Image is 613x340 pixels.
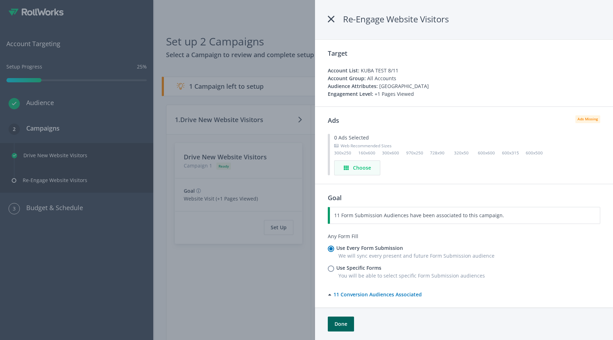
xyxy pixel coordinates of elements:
[353,164,371,172] h4: Choose
[328,232,600,240] p: Any Form Fill
[478,149,502,156] small: 600x600
[578,116,598,121] span: Ads Missing
[328,75,366,82] span: Account Group:
[336,264,381,271] b: Use Specific Forms
[358,149,382,156] small: 160x600
[334,212,504,219] span: 11 Form Submission Audiences have been associated to this campaign.
[328,290,429,302] button: 11 Conversion Audiences Associated
[338,272,485,279] span: You will be able to select specific Form Submission audiences
[334,160,380,175] button: Choose
[328,115,339,125] h3: Ads
[382,149,406,156] small: 300x600
[406,149,430,156] small: 970x250
[336,245,403,251] b: Use Every Form Submission
[328,83,378,89] span: Audience Attributes:
[343,13,449,25] span: Re-Engage Website Visitors
[338,252,495,259] span: We will sync every present and future Form Submission audience
[379,83,429,89] span: [GEOGRAPHIC_DATA]
[375,91,414,97] span: +1 Pages Viewed
[334,149,358,156] small: 300x250
[526,149,550,156] small: 600x500
[430,149,454,156] small: 728x90
[502,149,526,156] small: 600x315
[328,67,359,74] span: Account List:
[328,48,600,58] h3: Target
[367,75,396,82] span: All Accounts
[341,143,392,148] span: Web Recommended Sizes
[361,67,398,74] span: KUBA TEST 8/11
[328,317,354,331] button: Done
[328,193,342,203] h3: Goal
[454,149,478,156] small: 320x50
[334,134,600,175] div: 0 Ads Selected
[328,91,373,97] span: Engagement Level:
